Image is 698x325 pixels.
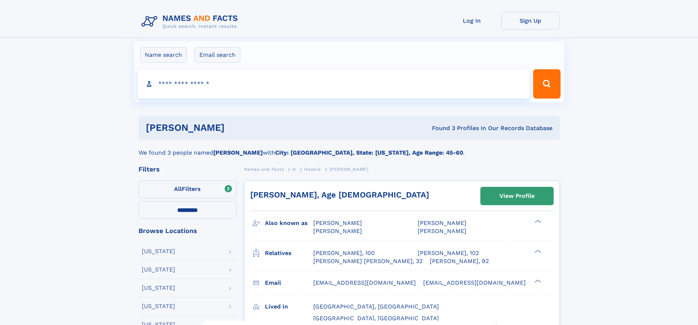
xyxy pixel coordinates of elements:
[139,140,560,157] div: We found 3 people named with .
[140,47,187,63] label: Name search
[313,303,439,310] span: [GEOGRAPHIC_DATA], [GEOGRAPHIC_DATA]
[138,69,530,99] input: search input
[304,165,321,174] a: Hazard
[313,219,362,226] span: [PERSON_NAME]
[265,300,313,313] h3: Lived in
[481,187,553,205] a: View Profile
[313,315,439,322] span: [GEOGRAPHIC_DATA], [GEOGRAPHIC_DATA]
[174,185,182,192] span: All
[501,12,560,30] a: Sign Up
[423,279,526,286] span: [EMAIL_ADDRESS][DOMAIN_NAME]
[195,47,240,63] label: Email search
[304,167,321,172] span: Hazard
[430,257,489,265] a: [PERSON_NAME], 92
[533,69,560,99] button: Search Button
[265,277,313,289] h3: Email
[250,190,429,199] a: [PERSON_NAME], Age [DEMOGRAPHIC_DATA]
[139,228,237,234] div: Browse Locations
[328,124,553,132] div: Found 3 Profiles In Our Records Database
[265,247,313,259] h3: Relatives
[142,267,175,273] div: [US_STATE]
[275,149,463,156] b: City: [GEOGRAPHIC_DATA], State: [US_STATE], Age Range: 45-60
[142,285,175,291] div: [US_STATE]
[139,166,237,173] div: Filters
[418,249,479,257] a: [PERSON_NAME], 102
[499,188,535,204] div: View Profile
[418,219,466,226] span: [PERSON_NAME]
[244,165,284,174] a: Names and Facts
[292,167,296,172] span: H
[139,12,244,32] img: Logo Names and Facts
[213,149,263,156] b: [PERSON_NAME]
[313,257,422,265] a: [PERSON_NAME] [PERSON_NAME], 32
[139,181,237,198] label: Filters
[533,278,542,283] div: ❯
[313,279,416,286] span: [EMAIL_ADDRESS][DOMAIN_NAME]
[418,228,466,234] span: [PERSON_NAME]
[533,219,542,224] div: ❯
[142,303,175,309] div: [US_STATE]
[142,248,175,254] div: [US_STATE]
[313,228,362,234] span: [PERSON_NAME]
[265,217,313,229] h3: Also known as
[292,165,296,174] a: H
[533,249,542,254] div: ❯
[329,167,369,172] span: [PERSON_NAME]
[443,12,501,30] a: Log In
[146,123,328,132] h1: [PERSON_NAME]
[313,249,375,257] a: [PERSON_NAME], 100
